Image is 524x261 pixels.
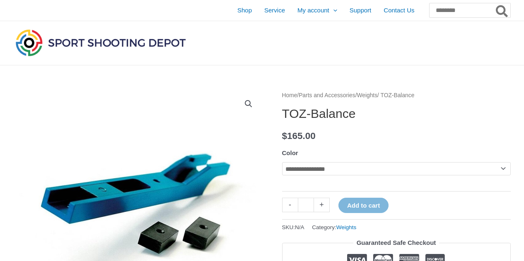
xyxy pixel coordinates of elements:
[282,131,287,141] span: $
[338,198,389,213] button: Add to cart
[282,92,297,98] a: Home
[314,198,330,212] a: +
[282,198,298,212] a: -
[357,92,378,98] a: Weights
[282,106,511,121] h1: TOZ-Balance
[494,3,510,17] button: Search
[282,149,298,156] label: Color
[295,224,304,230] span: N/A
[298,198,314,212] input: Product quantity
[282,131,316,141] bdi: 165.00
[14,27,188,58] img: Sport Shooting Depot
[282,222,304,232] span: SKU:
[282,90,511,101] nav: Breadcrumb
[241,96,256,111] a: View full-screen image gallery
[353,237,439,249] legend: Guaranteed Safe Checkout
[336,224,357,230] a: Weights
[312,222,356,232] span: Category:
[299,92,355,98] a: Parts and Accessories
